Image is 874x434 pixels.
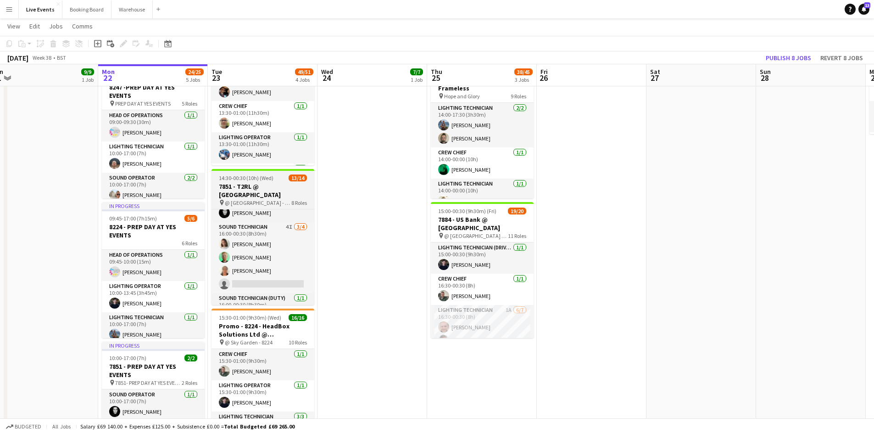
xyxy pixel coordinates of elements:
[411,76,423,83] div: 1 Job
[295,76,313,83] div: 4 Jobs
[444,93,480,100] span: Hope and Glory
[508,232,526,239] span: 11 Roles
[100,73,115,83] span: 22
[508,208,526,214] span: 19/20
[81,68,94,75] span: 9/9
[29,22,40,30] span: Edit
[864,2,870,8] span: 13
[111,0,153,18] button: Warehouse
[115,379,182,386] span: 7851- PREP DAY AT YES EVENTS
[109,215,157,222] span: 09:45-17:00 (7h15m)
[184,215,197,222] span: 5/6
[49,22,63,30] span: Jobs
[212,293,314,324] app-card-role: Sound Technician (Duty)1/116:00-00:30 (8h30m)
[431,202,534,338] app-job-card: 15:00-00:30 (9h30m) (Fri)19/207884 - US Bank @ [GEOGRAPHIC_DATA] @ [GEOGRAPHIC_DATA] - 788411 Rol...
[5,422,43,432] button: Budgeted
[431,305,534,416] app-card-role: Lighting Technician1A6/716:30-00:30 (8h)[PERSON_NAME][PERSON_NAME]
[289,175,307,181] span: 13/14
[102,312,205,344] app-card-role: Lighting Technician1/110:00-17:00 (7h)[PERSON_NAME]
[184,355,197,361] span: 2/2
[431,62,534,198] app-job-card: 14:00-00:30 (10h30m) (Fri)11/158240 - Hope and Glory @ Frameless Hope and Glory9 RolesLighting Te...
[212,101,314,132] app-card-role: Crew Chief1/113:30-01:00 (11h30m)[PERSON_NAME]
[62,0,111,18] button: Booking Board
[102,250,205,281] app-card-role: Head of Operations1/109:45-10:00 (15m)[PERSON_NAME]
[429,73,442,83] span: 25
[511,93,526,100] span: 9 Roles
[102,223,205,239] h3: 8224 - PREP DAY AT YES EVENTS
[212,68,222,76] span: Tue
[212,222,314,293] app-card-role: Sound Technician4I3/416:00-00:30 (8h30m)[PERSON_NAME][PERSON_NAME][PERSON_NAME]
[15,423,41,430] span: Budgeted
[7,53,28,62] div: [DATE]
[102,62,205,198] app-job-card: In progress09:00-17:00 (8h)6/68247 -PREP DAY AT YES EVENTS PREP DAY AT YES EVENTS5 RolesHead of O...
[321,68,333,76] span: Wed
[212,169,314,305] app-job-card: 14:30-00:30 (10h) (Wed)13/147851 - T2RL @ [GEOGRAPHIC_DATA] @ [GEOGRAPHIC_DATA] - 78518 Roles16:0...
[212,29,314,165] app-job-card: 13:30-01:00 (11h30m) (Wed)18/198247 - Smart Group Limited @ [STREET_ADDRESS] ( Formerly Freemason...
[224,423,295,430] span: Total Budgeted £69 265.00
[431,68,442,76] span: Thu
[182,100,197,107] span: 5 Roles
[19,0,62,18] button: Live Events
[858,4,869,15] a: 13
[182,240,197,247] span: 6 Roles
[102,281,205,312] app-card-role: Lighting Operator1/110:00-13:45 (3h45m)[PERSON_NAME]
[102,202,205,209] div: In progress
[431,147,534,179] app-card-role: Crew Chief1/114:00-00:00 (10h)[PERSON_NAME]
[45,20,67,32] a: Jobs
[650,68,660,76] span: Sat
[109,355,146,361] span: 10:00-17:00 (7h)
[102,362,205,379] h3: 7851 - PREP DAY AT YES EVENTS
[102,83,205,100] h3: 8247 -PREP DAY AT YES EVENTS
[225,339,273,346] span: @ Sky Garden - 8224
[80,423,295,430] div: Salary £69 140.00 + Expenses £125.00 + Subsistence £0.00 =
[431,179,534,210] app-card-role: Lighting Technician1/114:00-00:00 (10h)[PERSON_NAME]
[102,173,205,217] app-card-role: Sound Operator2/210:00-17:00 (7h)[PERSON_NAME]
[762,52,815,64] button: Publish 8 jobs
[289,339,307,346] span: 10 Roles
[102,141,205,173] app-card-role: Lighting Technician1/110:00-17:00 (7h)[PERSON_NAME]
[289,314,307,321] span: 16/16
[431,242,534,274] app-card-role: Lighting Technician (Driver)1/115:00-00:30 (9h30m)[PERSON_NAME]
[102,389,205,421] app-card-role: Sound Operator1/110:00-17:00 (7h)[PERSON_NAME]
[219,314,281,321] span: 15:30-01:00 (9h30m) (Wed)
[431,274,534,305] app-card-role: Crew Chief1/116:30-00:30 (8h)[PERSON_NAME]
[210,73,222,83] span: 23
[185,68,204,75] span: 24/25
[212,349,314,380] app-card-role: Crew Chief1/115:30-01:00 (9h30m)[PERSON_NAME]
[82,76,94,83] div: 1 Job
[431,103,534,147] app-card-role: Lighting Technician2/214:00-17:30 (3h30m)[PERSON_NAME][PERSON_NAME]
[410,68,423,75] span: 7/7
[212,132,314,163] app-card-role: Lighting Operator1/113:30-01:00 (11h30m)[PERSON_NAME]
[182,379,197,386] span: 2 Roles
[219,175,273,181] span: 14:30-00:30 (10h) (Wed)
[817,52,867,64] button: Revert 8 jobs
[212,163,314,235] app-card-role: Lighting Technician4/4
[115,100,171,107] span: PREP DAY AT YES EVENTS
[212,322,314,338] h3: Promo - 8224 - HeadBox Solutions Ltd @ [GEOGRAPHIC_DATA]
[4,20,24,32] a: View
[760,68,771,76] span: Sun
[444,232,508,239] span: @ [GEOGRAPHIC_DATA] - 7884
[539,73,548,83] span: 26
[26,20,44,32] a: Edit
[758,73,771,83] span: 28
[50,423,72,430] span: All jobs
[515,76,532,83] div: 3 Jobs
[438,208,496,214] span: 15:00-00:30 (9h30m) (Fri)
[102,110,205,141] app-card-role: Head of Operations1/109:00-09:30 (30m)[PERSON_NAME]
[30,54,53,61] span: Week 38
[102,68,115,76] span: Mon
[68,20,96,32] a: Comms
[72,22,93,30] span: Comms
[212,380,314,411] app-card-role: Lighting Operator1/115:30-01:00 (9h30m)[PERSON_NAME]
[102,202,205,338] app-job-card: In progress09:45-17:00 (7h15m)5/68224 - PREP DAY AT YES EVENTS6 RolesHead of Operations1/109:45-1...
[291,199,307,206] span: 8 Roles
[212,182,314,199] h3: 7851 - T2RL @ [GEOGRAPHIC_DATA]
[225,199,291,206] span: @ [GEOGRAPHIC_DATA] - 7851
[102,342,205,349] div: In progress
[295,68,313,75] span: 49/51
[186,76,203,83] div: 5 Jobs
